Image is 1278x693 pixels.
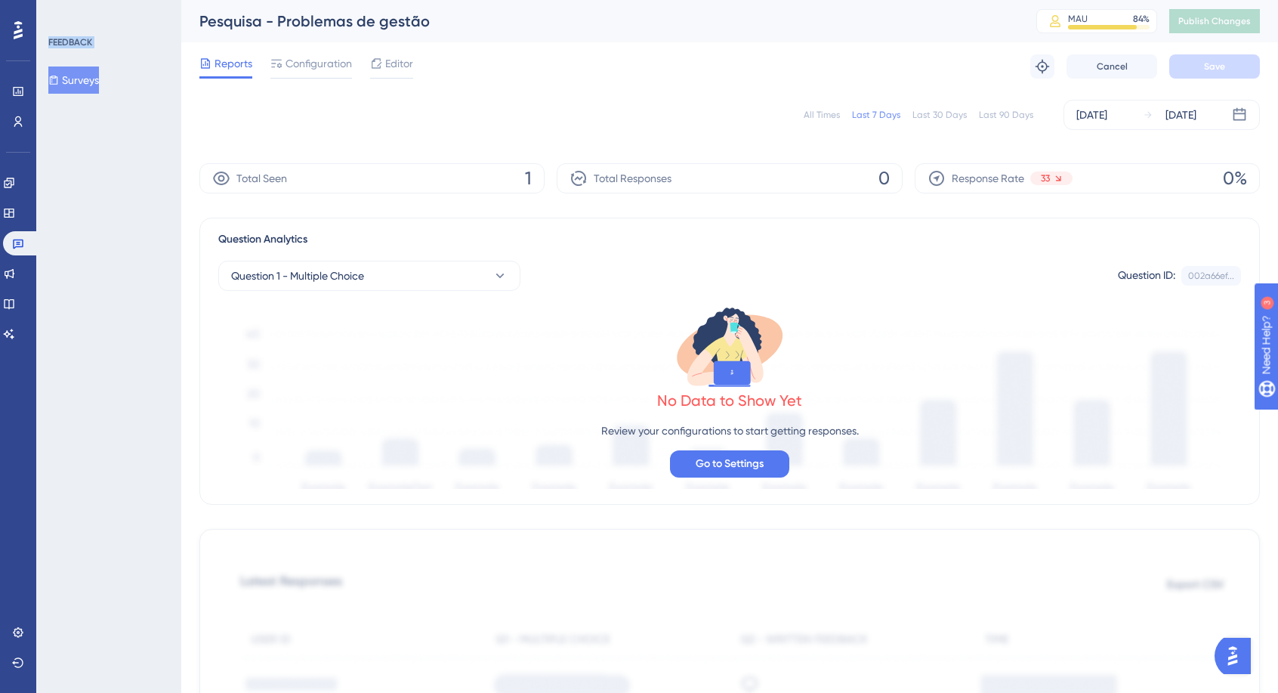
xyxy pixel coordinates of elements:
button: Surveys [48,67,99,94]
iframe: UserGuiding AI Assistant Launcher [1215,633,1260,679]
button: Save [1169,54,1260,79]
span: Total Responses [594,169,671,187]
div: No Data to Show Yet [657,390,802,411]
div: FEEDBACK [48,36,92,48]
span: Save [1204,60,1225,73]
span: Configuration [286,54,352,73]
span: Reports [215,54,252,73]
span: Editor [385,54,413,73]
span: Publish Changes [1178,15,1251,27]
button: Cancel [1067,54,1157,79]
span: Question Analytics [218,230,307,249]
span: Total Seen [236,169,287,187]
span: Response Rate [952,169,1024,187]
div: 84 % [1133,13,1150,25]
span: 1 [525,166,532,190]
div: Last 90 Days [979,109,1033,121]
p: Review your configurations to start getting responses. [601,422,859,440]
span: 0% [1223,166,1247,190]
span: 33 [1041,172,1050,184]
div: Question ID: [1118,266,1175,286]
div: MAU [1068,13,1088,25]
div: Last 30 Days [912,109,967,121]
span: Go to Settings [696,455,764,473]
span: Need Help? [35,4,94,22]
span: 0 [878,166,890,190]
div: [DATE] [1165,106,1196,124]
button: Go to Settings [670,450,789,478]
span: Cancel [1097,60,1128,73]
div: Pesquisa - Problemas de gestão [199,11,999,32]
div: All Times [804,109,840,121]
span: Question 1 - Multiple Choice [231,267,364,285]
div: 002a66ef... [1188,270,1234,282]
div: [DATE] [1076,106,1107,124]
button: Question 1 - Multiple Choice [218,261,520,291]
button: Publish Changes [1169,9,1260,33]
div: Last 7 Days [852,109,900,121]
div: 3 [105,8,110,20]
